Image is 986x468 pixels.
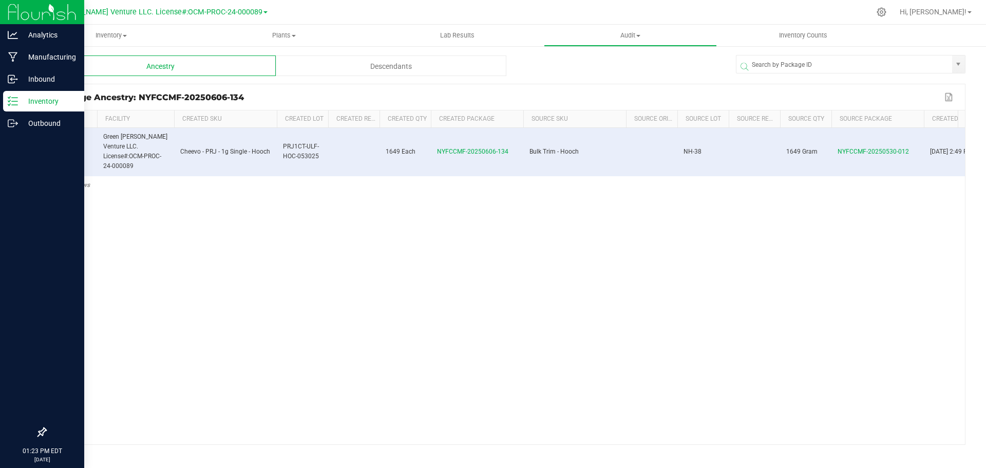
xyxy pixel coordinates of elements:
span: Inventory [25,31,198,40]
p: 01:23 PM EDT [5,446,80,456]
inline-svg: Inbound [8,74,18,84]
span: NYFCCMF-20250530-012 [838,148,909,155]
inline-svg: Manufacturing [8,52,18,62]
span: Inventory Counts [765,31,841,40]
inline-svg: Analytics [8,30,18,40]
p: Outbound [18,117,80,129]
th: Created Package [431,110,523,128]
span: Plants [198,31,370,40]
span: Green [PERSON_NAME] Venture LLC. License#:OCM-PROC-24-000089 [103,133,167,170]
th: Facility [97,110,174,128]
a: Lab Results [371,25,544,46]
th: Source Lot [677,110,729,128]
th: Created Qty [380,110,431,128]
a: Inventory Counts [717,25,890,46]
th: Created SKU [174,110,277,128]
button: Export to Excel [942,90,957,104]
p: Analytics [18,29,80,41]
span: PRJ1CT-ULF-HOC-053025 [283,143,319,160]
th: Source Ref Field [729,110,780,128]
div: Manage settings [875,7,888,17]
p: [DATE] [5,456,80,463]
div: Ancestry [45,55,276,76]
span: Lab Results [426,31,488,40]
div: Package Ancestry: NYFCCMF-20250606-134 [53,92,942,102]
inline-svg: Inventory [8,96,18,106]
a: Plants [198,25,371,46]
p: Inventory [18,95,80,107]
span: 1649 Each [386,148,415,155]
span: Bulk Trim - Hooch [529,148,579,155]
div: Descendants [276,55,506,76]
th: Source Origin Harvests [626,110,677,128]
th: Created Lot [277,110,328,128]
a: Inventory [25,25,198,46]
span: Hi, [PERSON_NAME]! [900,8,966,16]
a: Audit [544,25,717,46]
th: Source SKU [523,110,626,128]
span: NH-38 [684,148,701,155]
p: Manufacturing [18,51,80,63]
th: Source Qty [780,110,831,128]
p: Inbound [18,73,80,85]
span: 1649 Gram [786,148,818,155]
input: Search by Package ID [736,55,952,74]
span: Cheevo - PRJ - 1g Single - Hooch [180,148,270,155]
span: Audit [544,31,716,40]
span: NYFCCMF-20250606-134 [437,148,508,155]
span: Green [PERSON_NAME] Venture LLC. License#:OCM-PROC-24-000089 [30,8,262,16]
th: Source Package [831,110,924,128]
inline-svg: Outbound [8,118,18,128]
span: [DATE] 2:49 PM EDT [930,148,985,155]
th: Created Ref Field [328,110,380,128]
